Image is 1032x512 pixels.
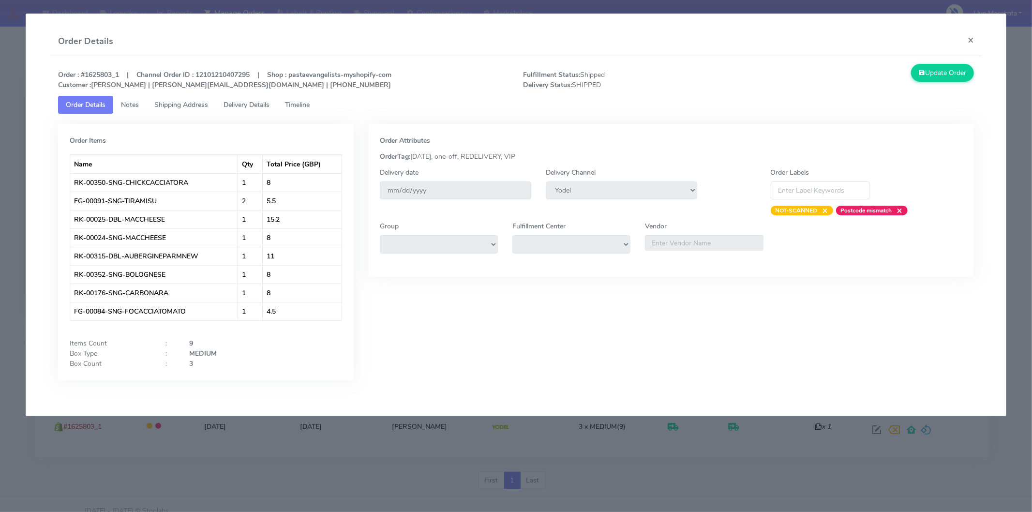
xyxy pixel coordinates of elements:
[263,228,342,247] td: 8
[285,100,310,109] span: Timeline
[771,167,809,178] label: Order Labels
[62,359,158,369] div: Box Count
[238,284,263,302] td: 1
[380,221,399,231] label: Group
[645,221,667,231] label: Vendor
[523,70,580,79] strong: Fulfillment Status:
[960,27,982,53] button: Close
[70,155,238,173] th: Name
[546,167,596,178] label: Delivery Channel
[818,206,828,215] span: ×
[911,64,974,82] button: Update Order
[70,284,238,302] td: RK-00176-SNG-CARBONARA
[373,151,970,162] div: [DATE], one-off, REDELIVERY, VIP
[238,192,263,210] td: 2
[58,35,113,48] h4: Order Details
[189,359,193,368] strong: 3
[238,228,263,247] td: 1
[158,359,182,369] div: :
[70,247,238,265] td: RK-00315-DBL-AUBERGINEPARMNEW
[70,210,238,228] td: RK-00025-DBL-MACCHEESE
[263,302,342,320] td: 4.5
[224,100,269,109] span: Delivery Details
[70,265,238,284] td: RK-00352-SNG-BOLOGNESE
[66,100,105,109] span: Order Details
[62,348,158,359] div: Box Type
[70,173,238,192] td: RK-00350-SNG-CHICKCACCIATORA
[380,136,430,145] strong: Order Attributes
[776,207,818,214] strong: NOT-SCANNED
[62,338,158,348] div: Items Count
[512,221,566,231] label: Fulfillment Center
[158,338,182,348] div: :
[121,100,139,109] span: Notes
[238,155,263,173] th: Qty
[58,96,974,114] ul: Tabs
[645,235,763,251] input: Enter Vendor Name
[523,80,572,90] strong: Delivery Status:
[263,155,342,173] th: Total Price (GBP)
[189,349,217,358] strong: MEDIUM
[771,181,870,199] input: Enter Label Keywords
[263,265,342,284] td: 8
[263,284,342,302] td: 8
[58,80,91,90] strong: Customer :
[380,167,419,178] label: Delivery date
[238,210,263,228] td: 1
[70,228,238,247] td: RK-00024-SNG-MACCHEESE
[238,173,263,192] td: 1
[70,136,106,145] strong: Order Items
[158,348,182,359] div: :
[380,152,410,161] strong: OrderTag:
[263,247,342,265] td: 11
[516,70,748,90] span: Shipped SHIPPED
[238,265,263,284] td: 1
[263,192,342,210] td: 5.5
[70,192,238,210] td: FG-00091-SNG-TIRAMISU
[238,302,263,320] td: 1
[58,70,391,90] strong: Order : #1625803_1 | Channel Order ID : 12101210407295 | Shop : pastaevangelists-myshopify-com [P...
[892,206,903,215] span: ×
[238,247,263,265] td: 1
[841,207,892,214] strong: Postcode mismatch
[263,173,342,192] td: 8
[263,210,342,228] td: 15.2
[70,302,238,320] td: FG-00084-SNG-FOCACCIATOMATO
[154,100,208,109] span: Shipping Address
[189,339,193,348] strong: 9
